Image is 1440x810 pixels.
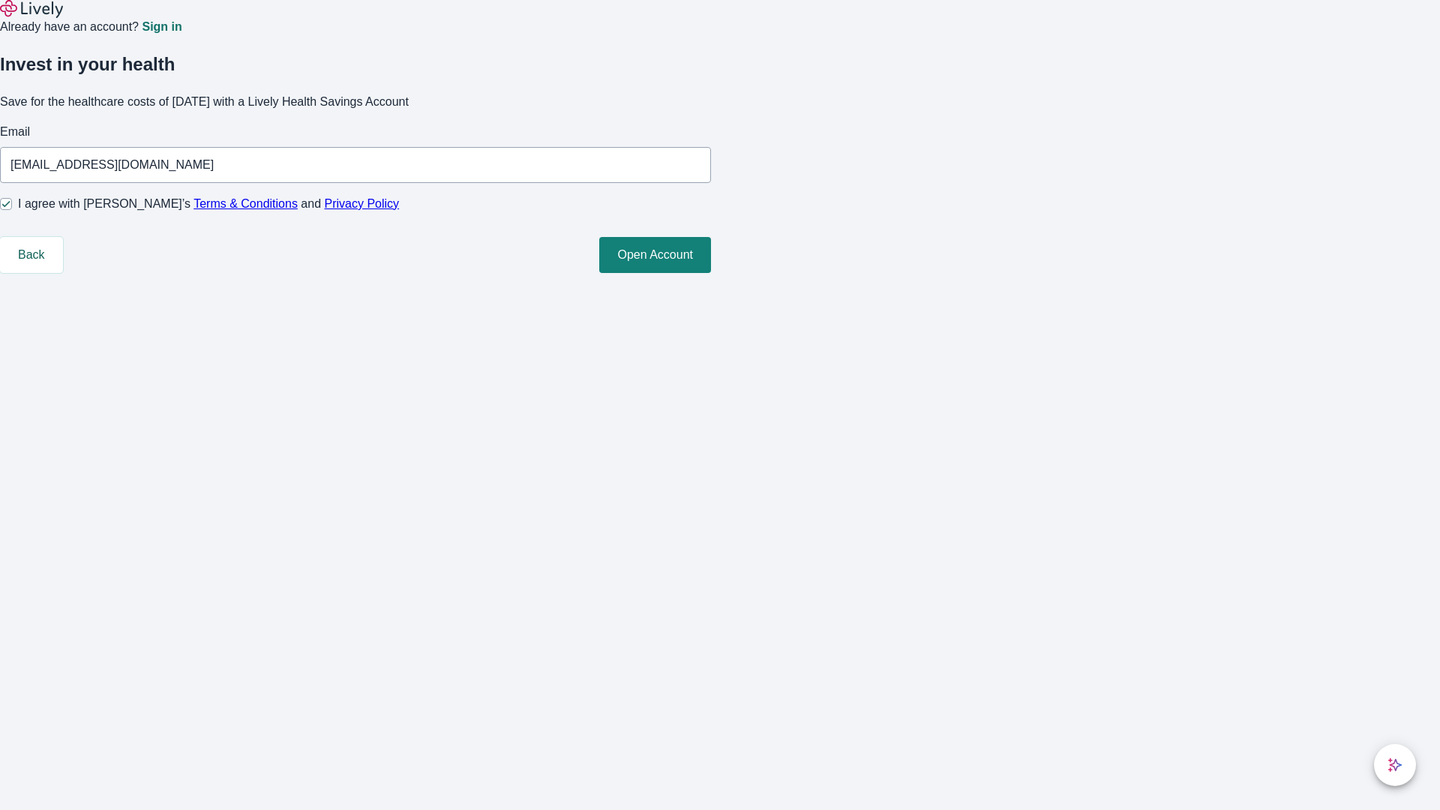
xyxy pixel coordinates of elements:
button: Open Account [599,237,711,273]
button: chat [1374,744,1416,786]
a: Privacy Policy [325,197,400,210]
a: Terms & Conditions [193,197,298,210]
span: I agree with [PERSON_NAME]’s and [18,195,399,213]
a: Sign in [142,21,181,33]
svg: Lively AI Assistant [1387,757,1402,772]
